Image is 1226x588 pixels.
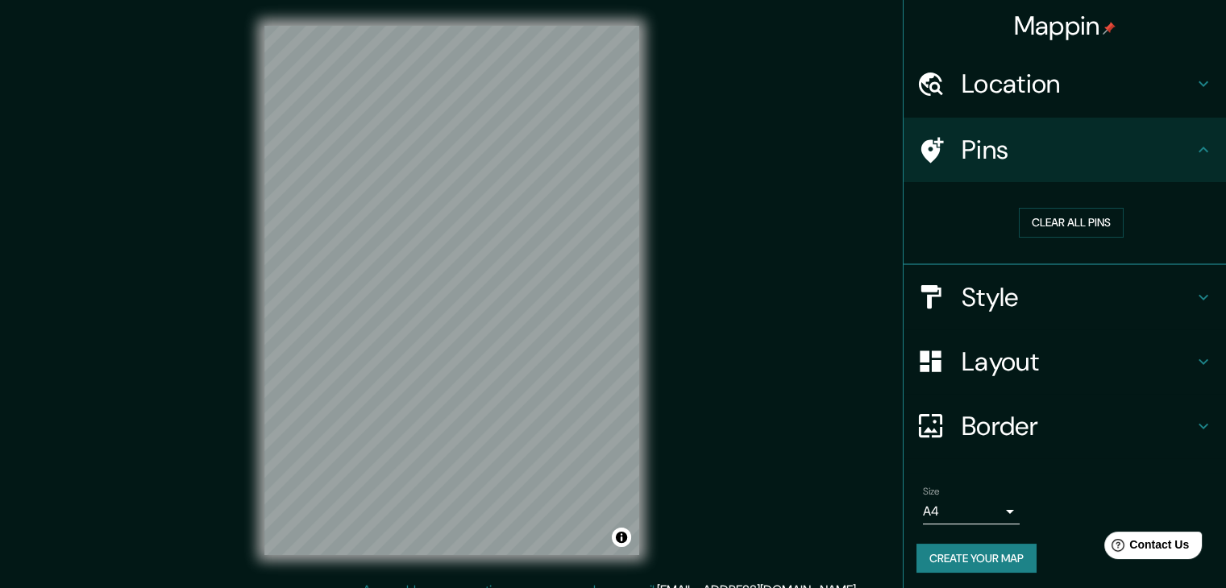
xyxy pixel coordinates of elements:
h4: Location [962,68,1194,100]
div: Location [904,52,1226,116]
div: Layout [904,329,1226,394]
canvas: Map [264,26,639,555]
h4: Style [962,281,1194,313]
div: A4 [923,499,1020,524]
label: Size [923,484,940,498]
div: Border [904,394,1226,458]
div: Pins [904,118,1226,182]
button: Create your map [916,544,1037,574]
iframe: Help widget launcher [1083,525,1208,570]
button: Clear all pins [1019,208,1124,238]
h4: Layout [962,346,1194,378]
button: Toggle attribution [612,528,631,547]
div: Style [904,265,1226,329]
img: pin-icon.png [1103,22,1116,35]
h4: Pins [962,134,1194,166]
h4: Border [962,410,1194,442]
h4: Mappin [1014,10,1116,42]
